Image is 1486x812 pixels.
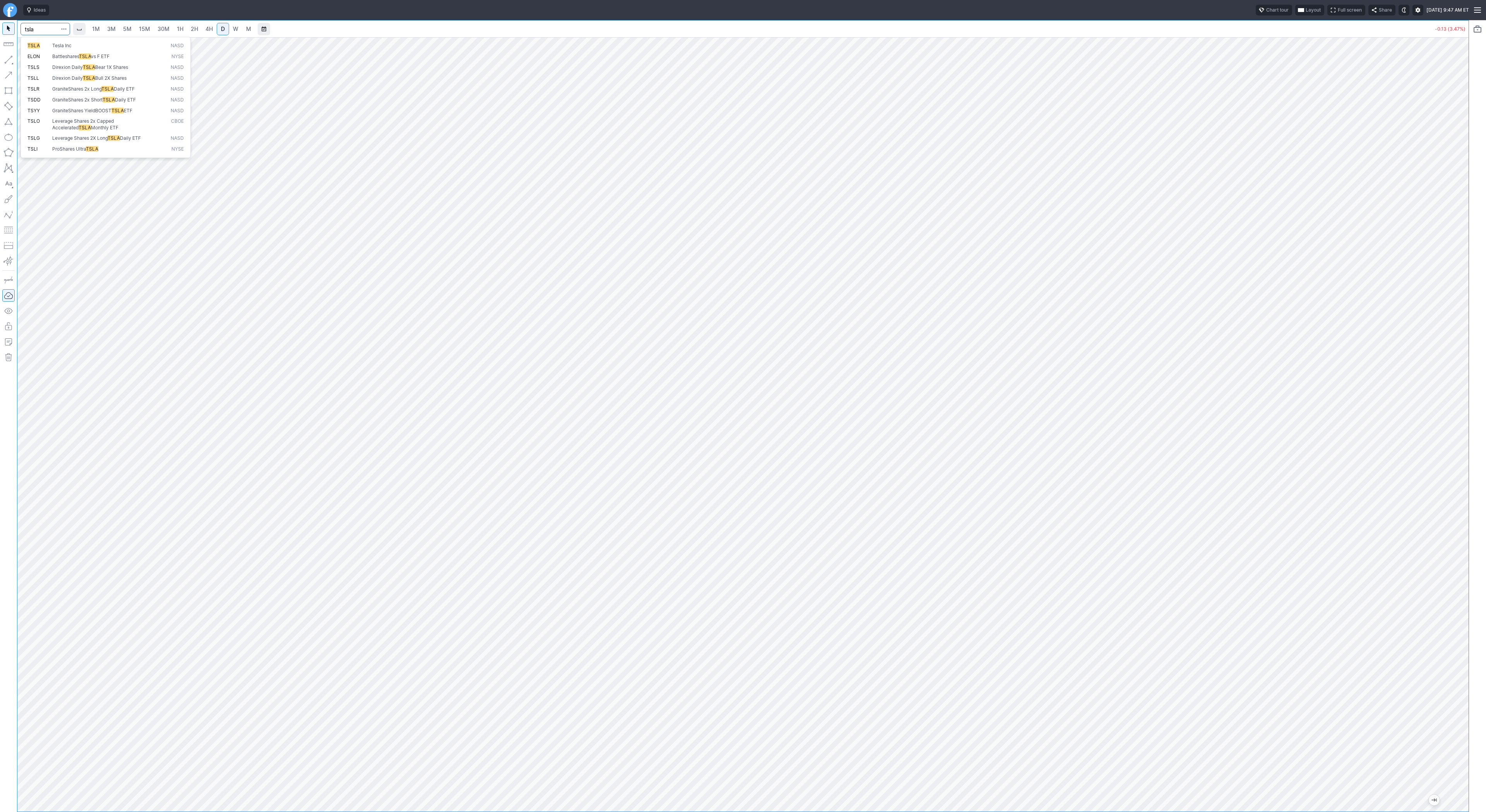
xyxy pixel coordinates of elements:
span: Leverage Shares 2x Capped Accelerated [52,118,114,130]
div: Search [21,37,191,158]
button: Add note [2,336,15,348]
a: 1H [173,23,187,35]
span: ProShares Ultra [52,146,86,152]
span: TSLA [101,86,114,92]
span: Bear 1X Shares [95,64,128,70]
a: 2H [187,23,202,35]
button: Triangle [2,115,15,128]
button: Ellipse [2,131,15,143]
span: Leverage Shares 2X Long [52,135,108,141]
button: Full screen [1327,5,1365,15]
span: NASD [171,86,184,93]
span: Battleshares [52,53,79,59]
button: Text [2,177,15,190]
span: NASD [171,64,184,71]
a: 3M [104,23,119,35]
span: D [221,26,225,32]
span: TSLA [108,135,120,141]
span: TSLS [27,64,39,70]
button: Elliott waves [2,208,15,221]
button: XABCD [2,162,15,174]
span: 5M [123,26,132,32]
span: TSLA [83,75,95,81]
button: Position [2,239,15,252]
button: Polygon [2,146,15,159]
span: Ideas [34,6,46,14]
button: Toggle dark mode [1399,5,1409,15]
a: W [229,23,242,35]
a: 5M [120,23,135,35]
button: Drawing mode: Single [2,274,15,286]
span: TSLO [27,118,40,124]
span: TSLA [111,108,124,113]
span: TSLA [79,53,91,59]
button: Jump to the most recent bar [1429,795,1440,805]
span: GraniteShares YieldBOOST [52,108,111,113]
button: Layout [1295,5,1324,15]
button: Share [1368,5,1395,15]
span: NASD [171,135,184,142]
button: Remove all autosaved drawings [2,351,15,364]
button: Arrow [2,69,15,81]
span: Direxion Daily [52,64,83,70]
span: TSYY [27,108,40,113]
span: Layout [1306,6,1321,14]
a: 1M [89,23,103,35]
button: Ideas [23,5,49,15]
span: TSLA [79,125,91,130]
button: Chart tour [1256,5,1292,15]
span: Daily ETF [115,97,136,103]
button: Mouse [2,22,15,35]
span: TSLA [86,146,98,152]
a: Finviz.com [3,3,17,17]
span: TSLG [27,135,40,141]
button: Settings [1412,5,1423,15]
span: M [246,26,251,32]
span: Share [1379,6,1392,14]
span: CBOE [171,118,184,131]
span: 4H [205,26,213,32]
button: Brush [2,193,15,205]
span: ELON [27,53,40,59]
span: GraniteShares 2x Short [52,97,103,103]
span: TSLA [103,97,115,103]
span: TSLR [27,86,39,92]
a: 15M [135,23,154,35]
button: Range [258,23,270,35]
input: Search [21,23,70,35]
button: Fibonacci retracements [2,224,15,236]
button: Hide drawings [2,305,15,317]
span: NASD [171,43,184,49]
button: Interval [73,23,86,35]
button: Line [2,53,15,66]
span: Monthly ETF [91,125,118,130]
a: 30M [154,23,173,35]
button: Portfolio watchlist [1471,23,1484,35]
span: Tesla Inc [52,43,72,48]
span: Daily ETF [114,86,135,92]
span: NASD [171,75,184,82]
span: [DATE] 9:47 AM ET [1426,6,1469,14]
button: Anchored VWAP [2,255,15,267]
span: 3M [107,26,116,32]
span: Chart tour [1266,6,1289,14]
span: 1M [92,26,100,32]
span: 1H [177,26,183,32]
span: 30M [158,26,169,32]
span: Daily ETF [120,135,141,141]
span: 2H [191,26,198,32]
a: M [242,23,255,35]
a: D [217,23,229,35]
span: TSDD [27,97,41,103]
button: Lock drawings [2,320,15,333]
span: NASD [171,97,184,103]
span: TSLL [27,75,39,81]
span: ETF [124,108,132,113]
span: W [233,26,238,32]
span: NYSE [171,146,184,153]
span: Direxion Daily [52,75,83,81]
a: 4H [202,23,216,35]
span: NASD [171,108,184,114]
span: TSLA [83,64,95,70]
span: Bull 2X Shares [95,75,127,81]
